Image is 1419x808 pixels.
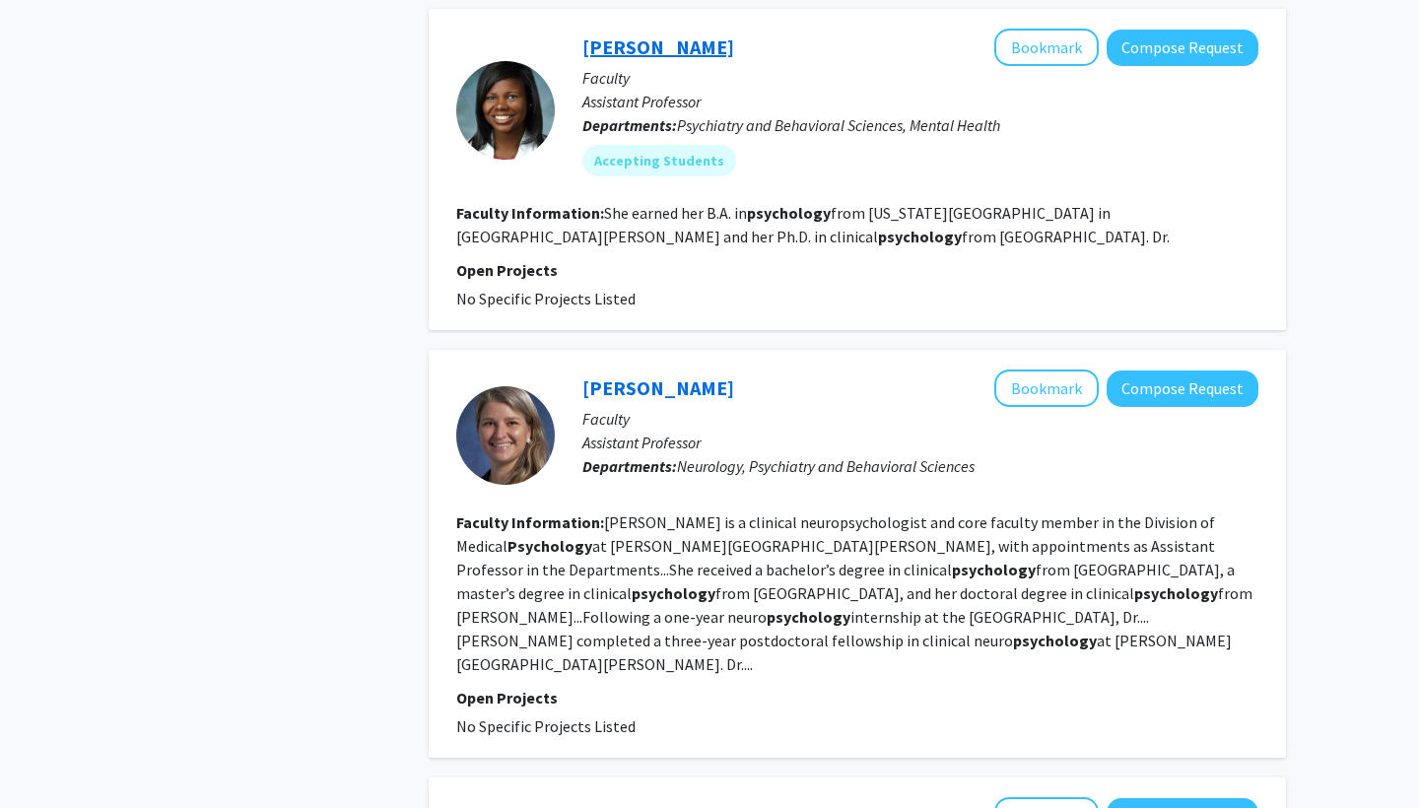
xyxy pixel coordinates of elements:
fg-read-more: She earned her B.A. in from [US_STATE][GEOGRAPHIC_DATA] in [GEOGRAPHIC_DATA][PERSON_NAME] and her... [456,203,1170,246]
span: Neurology, Psychiatry and Behavioral Sciences [677,456,975,476]
b: psychology [1013,631,1097,650]
b: psychology [632,583,715,603]
b: psychology [878,227,962,246]
b: psychology [747,203,831,223]
p: Assistant Professor [582,90,1258,113]
p: Open Projects [456,258,1258,282]
a: [PERSON_NAME] [582,34,734,59]
p: Open Projects [456,686,1258,709]
p: Assistant Professor [582,431,1258,454]
mat-chip: Accepting Students [582,145,736,176]
b: Departments: [582,456,677,476]
b: Faculty Information: [456,512,604,532]
button: Compose Request to Andrea Young [1107,30,1258,66]
b: psychology [767,607,850,627]
button: Add Alison Buchholz to Bookmarks [994,370,1099,407]
b: psychology [952,560,1036,579]
span: Psychiatry and Behavioral Sciences, Mental Health [677,115,1000,135]
b: psychology [1134,583,1218,603]
button: Add Andrea Young to Bookmarks [994,29,1099,66]
button: Compose Request to Alison Buchholz [1107,370,1258,407]
span: No Specific Projects Listed [456,289,636,308]
span: No Specific Projects Listed [456,716,636,736]
b: Departments: [582,115,677,135]
a: [PERSON_NAME] [582,375,734,400]
b: Faculty Information: [456,203,604,223]
p: Faculty [582,66,1258,90]
fg-read-more: [PERSON_NAME] is a clinical neuropsychologist and core faculty member in the Division of Medical ... [456,512,1252,674]
b: Psychology [507,536,592,556]
iframe: Chat [15,719,84,793]
p: Faculty [582,407,1258,431]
